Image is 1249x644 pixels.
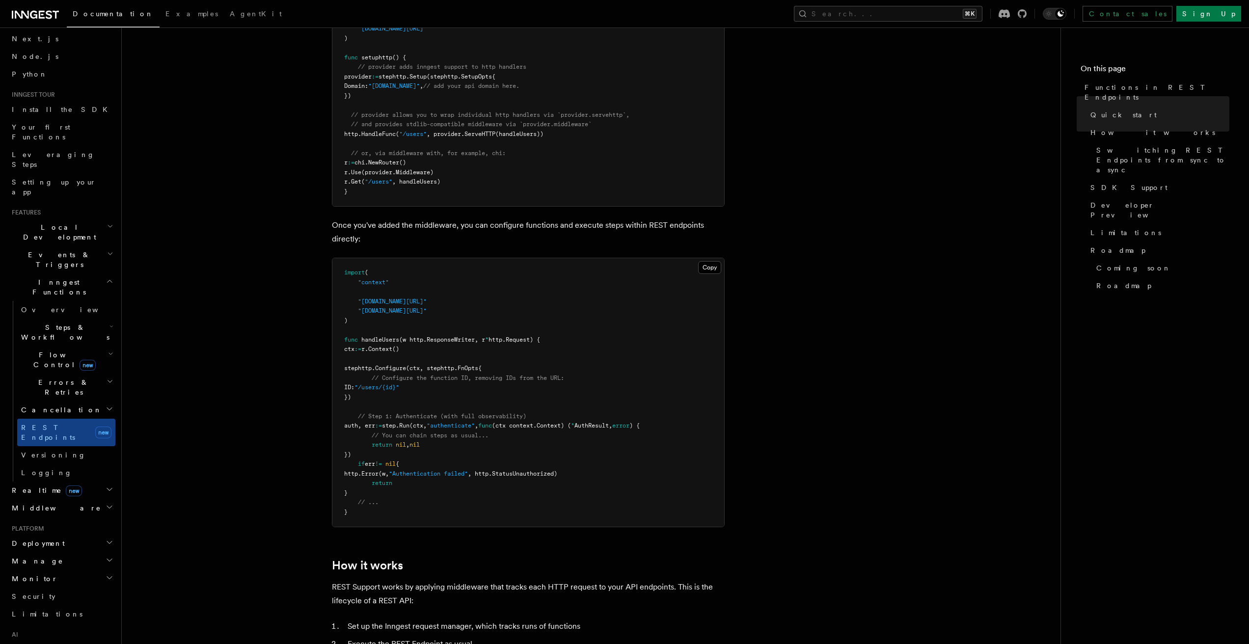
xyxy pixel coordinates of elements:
[351,178,361,185] span: Get
[8,556,63,566] span: Manage
[160,3,224,27] a: Examples
[372,480,392,486] span: return
[392,346,399,352] span: ()
[1176,6,1241,22] a: Sign Up
[358,25,427,32] span: "[DOMAIN_NAME][URL]"
[8,552,115,570] button: Manage
[368,346,392,352] span: Context
[8,631,18,639] span: AI
[344,451,351,458] span: })
[344,394,351,401] span: })
[1086,106,1229,124] a: Quick start
[17,319,115,346] button: Steps & Workflows
[344,131,361,137] span: http.
[409,422,427,429] span: (ctx,
[358,63,526,70] span: // provider adds inngest support to http handlers
[230,10,282,18] span: AgentKit
[344,489,348,496] span: }
[361,131,396,137] span: HandleFunc
[574,422,612,429] span: AuthResult,
[8,101,115,118] a: Install the SDK
[368,82,420,89] span: "[DOMAIN_NAME]"
[8,574,58,584] span: Monitor
[409,73,427,80] span: Setup
[1092,277,1229,295] a: Roadmap
[17,374,115,401] button: Errors & Retries
[165,10,218,18] span: Examples
[17,346,115,374] button: Flow Controlnew
[348,159,354,166] span: :=
[344,422,375,429] span: auth, err
[17,464,115,482] a: Logging
[17,405,102,415] span: Cancellation
[361,470,379,477] span: Error
[8,503,101,513] span: Middleware
[8,538,65,548] span: Deployment
[12,178,96,196] span: Setting up your app
[344,269,365,276] span: import
[361,54,392,61] span: setuphttp
[344,384,354,391] span: ID:
[365,269,368,276] span: (
[1092,259,1229,277] a: Coming soon
[332,559,403,572] a: How it works
[399,131,427,137] span: "/users"
[332,218,725,246] p: Once you've added the middleware, you can configure functions and execute steps within REST endpo...
[358,307,427,314] span: "[DOMAIN_NAME][URL]"
[344,317,348,324] span: )
[12,106,113,113] span: Install the SDK
[17,350,108,370] span: Flow Control
[8,482,115,499] button: Realtimenew
[344,365,375,372] span: stephttp.
[1096,145,1229,175] span: Switching REST Endpoints from sync to async
[1081,63,1229,79] h4: On this page
[372,441,392,448] span: return
[21,469,72,477] span: Logging
[12,35,58,43] span: Next.js
[375,422,382,429] span: :=
[354,384,399,391] span: "/users/{id}"
[8,91,55,99] span: Inngest tour
[344,82,368,89] span: Domain:
[344,92,351,99] span: })
[344,336,358,343] span: func
[1086,124,1229,141] a: How it works
[1092,141,1229,179] a: Switching REST Endpoints from sync to async
[224,3,288,27] a: AgentKit
[396,441,406,448] span: nil
[358,460,365,467] span: if
[344,346,354,352] span: ctx
[372,73,379,80] span: :=
[354,346,361,352] span: :=
[8,146,115,173] a: Leveraging Steps
[963,9,977,19] kbd: ⌘K
[399,422,409,429] span: Run
[1085,82,1229,102] span: Functions in REST Endpoints
[427,131,464,137] span: , provider.
[8,65,115,83] a: Python
[8,209,41,216] span: Features
[8,485,82,495] span: Realtime
[8,301,115,482] div: Inngest Functions
[379,470,389,477] span: (w,
[73,10,154,18] span: Documentation
[1081,79,1229,106] a: Functions in REST Endpoints
[478,422,492,429] span: func
[612,422,629,429] span: error
[8,525,44,533] span: Platform
[344,159,348,166] span: r
[12,123,70,141] span: Your first Functions
[8,30,115,48] a: Next.js
[375,365,406,372] span: Configure
[12,151,95,168] span: Leveraging Steps
[344,188,348,195] span: }
[17,419,115,446] a: REST Endpointsnew
[399,159,406,166] span: ()
[8,588,115,605] a: Security
[21,451,86,459] span: Versioning
[12,70,48,78] span: Python
[8,273,115,301] button: Inngest Functions
[468,470,557,477] span: , http.StatusUnauthorized)
[21,306,122,314] span: Overview
[420,82,423,89] span: ,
